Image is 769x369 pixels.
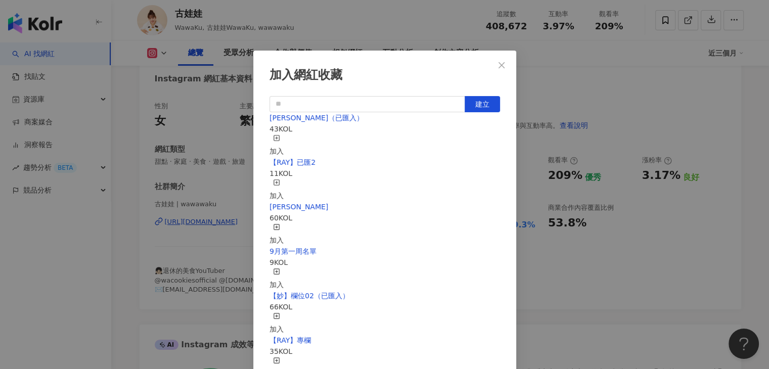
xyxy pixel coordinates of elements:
div: 43 KOL [269,123,500,134]
span: close [497,61,506,69]
button: 加入 [269,268,284,290]
a: [PERSON_NAME]（已匯入） [269,114,364,122]
div: 11 KOL [269,168,500,179]
button: Close [491,55,512,75]
div: 66 KOL [269,301,500,312]
div: 加入網紅收藏 [269,67,500,84]
span: 建立 [475,100,489,108]
div: 9 KOL [269,257,500,268]
a: 【妙】欄位02（已匯入） [269,292,349,300]
button: 加入 [269,223,284,246]
a: [PERSON_NAME] [269,203,328,211]
button: 加入 [269,134,284,157]
div: 60 KOL [269,212,500,223]
a: 【RAY】已匯2 [269,158,315,166]
button: 加入 [269,312,284,335]
div: 35 KOL [269,346,500,357]
a: 9月第一周名單 [269,247,316,255]
button: 建立 [465,96,500,112]
button: 加入 [269,179,284,201]
a: 【RAY】專欄 [269,336,311,344]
